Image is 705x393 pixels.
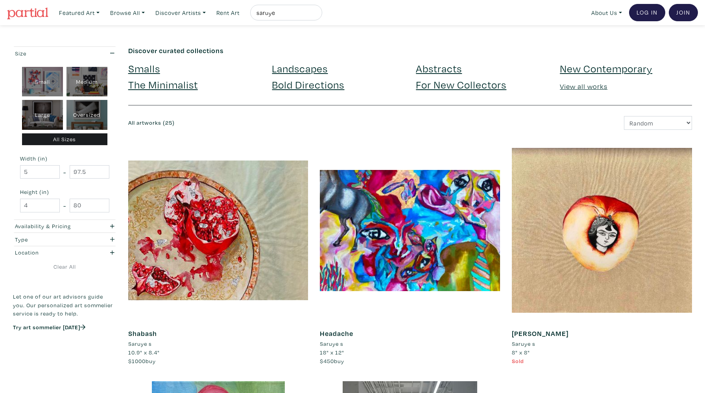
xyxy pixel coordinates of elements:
[320,349,344,356] span: 18" x 12"
[128,339,308,348] a: Saruye s
[66,67,107,97] div: Medium
[560,61,652,75] a: New Contemporary
[128,349,160,356] span: 10.9" x 8.4"
[15,248,87,257] div: Location
[13,262,116,271] a: Clear All
[128,357,156,365] span: buy
[320,339,343,348] li: Saruye s
[63,167,66,177] span: -
[13,339,116,356] iframe: Customer reviews powered by Trustpilot
[128,120,404,126] h6: All artworks (25)
[22,133,108,146] div: All Sizes
[13,47,116,60] button: Size
[588,5,626,21] a: About Us
[15,235,87,244] div: Type
[416,61,462,75] a: Abstracts
[128,77,198,91] a: The Minimalist
[128,46,692,55] h6: Discover curated collections
[55,5,103,21] a: Featured Art
[15,222,87,231] div: Availability & Pricing
[320,339,500,348] a: Saruye s
[213,5,243,21] a: Rent Art
[63,200,66,211] span: -
[22,67,63,97] div: Small
[669,4,698,21] a: Join
[13,323,85,331] a: Try art sommelier [DATE]
[320,329,353,338] a: Headache
[512,357,524,365] span: Sold
[13,233,116,246] button: Type
[512,349,530,356] span: 8" x 8"
[512,339,535,348] li: Saruye s
[107,5,148,21] a: Browse All
[320,357,334,365] span: $450
[20,189,109,195] small: Height (in)
[512,339,692,348] a: Saruye s
[128,357,146,365] span: $1000
[15,49,87,58] div: Size
[66,100,107,130] div: Oversized
[629,4,665,21] a: Log In
[20,156,109,161] small: Width (in)
[512,329,568,338] a: [PERSON_NAME]
[13,246,116,259] button: Location
[272,61,328,75] a: Landscapes
[560,82,607,91] a: View all works
[13,292,116,318] p: Let one of our art advisors guide you. Our personalized art sommelier service is ready to help.
[22,100,63,130] div: Large
[272,77,344,91] a: Bold Directions
[256,8,315,18] input: Search
[320,357,344,365] span: buy
[128,329,157,338] a: Shabash
[152,5,209,21] a: Discover Artists
[128,339,152,348] li: Saruye s
[128,61,160,75] a: Smalls
[416,77,506,91] a: For New Collectors
[13,220,116,233] button: Availability & Pricing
